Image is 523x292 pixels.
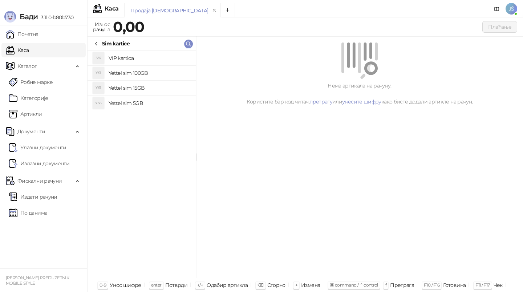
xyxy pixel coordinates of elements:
[88,51,196,278] div: grid
[20,12,38,21] span: Бади
[17,124,45,139] span: Документи
[258,282,263,288] span: ⌫
[93,82,104,94] div: YS1
[205,82,514,106] div: Нема артикала на рачуну. Користите бар код читач, или како бисте додали артикле на рачун.
[105,6,118,12] div: Каса
[165,280,188,290] div: Потврди
[17,59,37,73] span: Каталог
[93,67,104,79] div: YS1
[494,280,503,290] div: Чек
[93,52,104,64] div: VK
[113,18,144,36] strong: 0,00
[6,43,29,57] a: Каса
[6,275,69,286] small: [PERSON_NAME] PREDUZETNIK MOBILE STYLE
[109,97,190,109] h4: Yettel sim 5GB
[506,3,517,15] span: JŠ
[9,91,48,105] a: Категорије
[9,75,53,89] a: Робне марке
[9,107,42,121] a: ArtikliАртикли
[102,40,130,48] div: Sim kartice
[295,282,297,288] span: +
[38,14,73,21] span: 3.11.0-b80b730
[130,7,208,15] div: Продаја [DEMOGRAPHIC_DATA]
[151,282,162,288] span: enter
[301,280,320,290] div: Измена
[4,11,16,23] img: Logo
[220,3,235,17] button: Add tab
[210,7,219,13] button: remove
[342,98,381,105] a: унесите шифру
[9,140,66,155] a: Ulazni dokumentiУлазни документи
[9,156,69,171] a: Излазни документи
[197,282,203,288] span: ↑/↓
[110,280,141,290] div: Унос шифре
[93,97,104,109] div: YS5
[390,280,414,290] div: Претрага
[109,67,190,79] h4: Yettel sim 100GB
[443,280,466,290] div: Готовина
[207,280,248,290] div: Одабир артикла
[385,282,386,288] span: f
[482,21,517,33] button: Плаћање
[109,82,190,94] h4: Yettel sim 15GB
[17,174,62,188] span: Фискални рачуни
[9,190,57,204] a: Издати рачуни
[9,206,47,220] a: По данима
[267,280,285,290] div: Сторно
[475,282,490,288] span: F11 / F17
[491,3,503,15] a: Документација
[100,282,106,288] span: 0-9
[330,282,378,288] span: ⌘ command / ⌃ control
[309,98,332,105] a: претрагу
[6,27,38,41] a: Почетна
[424,282,439,288] span: F10 / F16
[109,52,190,64] h4: VIP kartica
[92,20,112,34] div: Износ рачуна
